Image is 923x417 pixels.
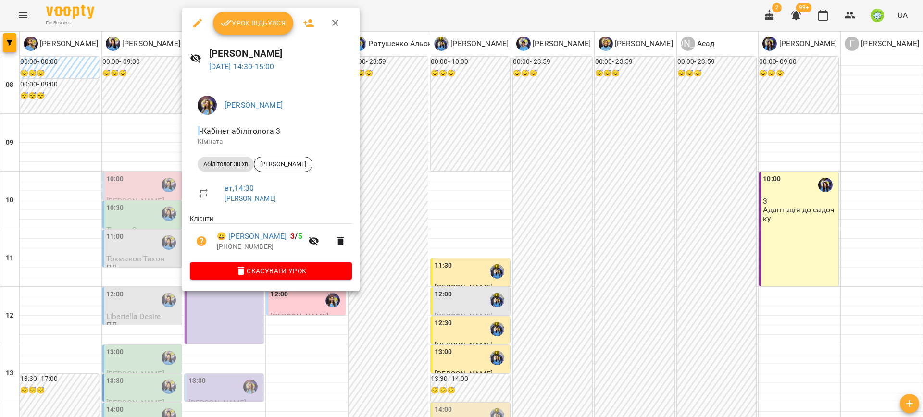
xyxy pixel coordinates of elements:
[209,46,352,61] h6: [PERSON_NAME]
[190,230,213,253] button: Візит ще не сплачено. Додати оплату?
[213,12,294,35] button: Урок відбувся
[209,62,274,71] a: [DATE] 14:30-15:00
[217,231,287,242] a: 😀 [PERSON_NAME]
[217,242,302,252] p: [PHONE_NUMBER]
[190,262,352,280] button: Скасувати Урок
[225,184,254,193] a: вт , 14:30
[254,160,312,169] span: [PERSON_NAME]
[198,160,254,169] span: Абілітолог 30 хв
[190,214,352,262] ul: Клієнти
[225,100,283,110] a: [PERSON_NAME]
[225,195,276,202] a: [PERSON_NAME]
[221,17,286,29] span: Урок відбувся
[198,126,282,135] span: - Кабінет абілітолога 3
[198,96,217,115] img: 21cd2f0faf8aac3563c6c29d31e2cc7f.jpg
[290,232,302,241] b: /
[254,157,312,172] div: [PERSON_NAME]
[198,265,344,277] span: Скасувати Урок
[290,232,295,241] span: 3
[198,137,344,147] p: Кімната
[298,232,302,241] span: 5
